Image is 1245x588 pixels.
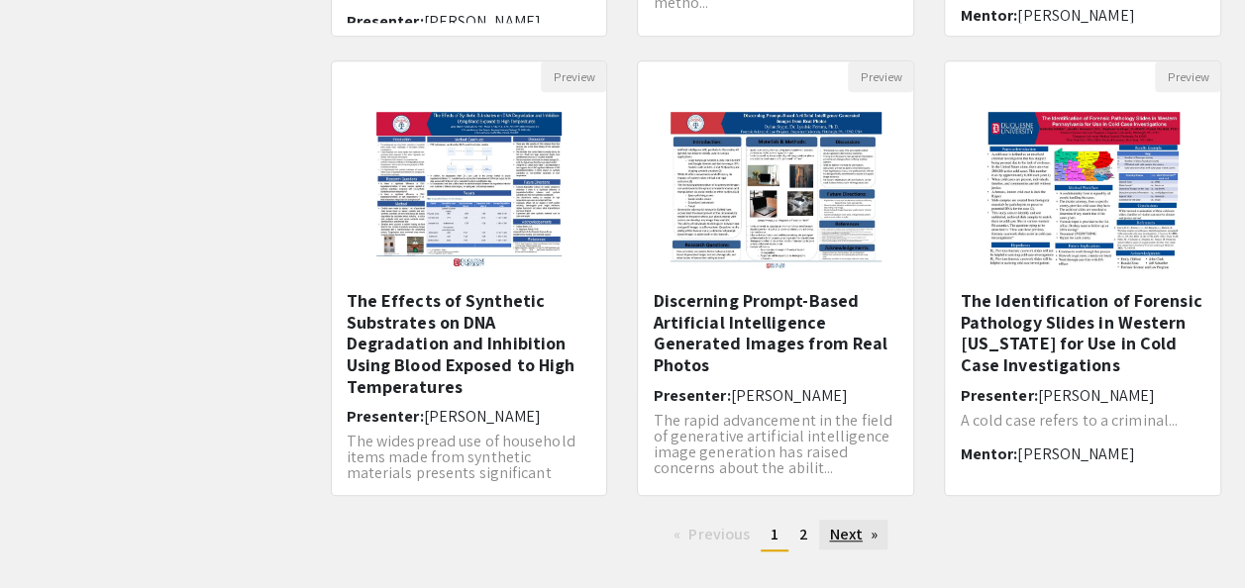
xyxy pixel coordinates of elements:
[960,413,1205,429] p: A cold case refers to a criminal...
[424,11,541,32] span: [PERSON_NAME]
[357,92,581,290] img: <p>The Effects of Synthetic Substrates on DNA Degradation and Inhibition Using Blood Exposed to H...
[347,434,592,497] p: The widespread use of household items made from synthetic materials presents significant challeng...
[819,520,887,549] a: Next page
[960,443,1017,464] span: Mentor:
[347,290,592,397] h5: The Effects of Synthetic Substrates on DNA Degradation and Inhibition Using Blood Exposed to High...
[799,524,808,544] span: 2
[653,290,898,375] h5: Discerning Prompt-Based Artificial Intelligence Generated Images from Real Photos
[960,5,1017,26] span: Mentor:
[331,60,608,496] div: Open Presentation <p>The Effects of Synthetic Substrates on DNA Degradation and Inhibition Using ...
[637,60,914,496] div: Open Presentation <p>Discerning Prompt-Based Artificial Intelligence Generated Images from Real P...
[331,520,1222,551] ul: Pagination
[424,406,541,427] span: [PERSON_NAME]
[653,386,898,405] h6: Presenter:
[771,524,778,544] span: 1
[944,60,1221,496] div: Open Presentation <p class="ql-align-center">The Identification of Forensic Pathology Slides in W...
[1155,61,1220,92] button: Preview
[967,92,1200,290] img: <p class="ql-align-center">The Identification of Forensic Pathology Slides in Western Pennsylvani...
[15,499,84,573] iframe: Chat
[347,12,592,31] h6: Presenter:
[730,385,847,406] span: [PERSON_NAME]
[960,386,1205,405] h6: Presenter:
[848,61,913,92] button: Preview
[651,92,901,290] img: <p>Discerning Prompt-Based Artificial Intelligence Generated Images from Real Photos</p>
[1037,385,1154,406] span: [PERSON_NAME]
[1017,5,1134,26] span: [PERSON_NAME]
[541,61,606,92] button: Preview
[688,524,750,544] span: Previous
[347,407,592,426] h6: Presenter:
[1017,443,1134,464] span: [PERSON_NAME]
[653,413,898,476] p: The rapid advancement in the field of generative artificial intelligence image generation has rai...
[960,290,1205,375] h5: The Identification of Forensic Pathology Slides in Western [US_STATE] for Use in Cold Case Invest...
